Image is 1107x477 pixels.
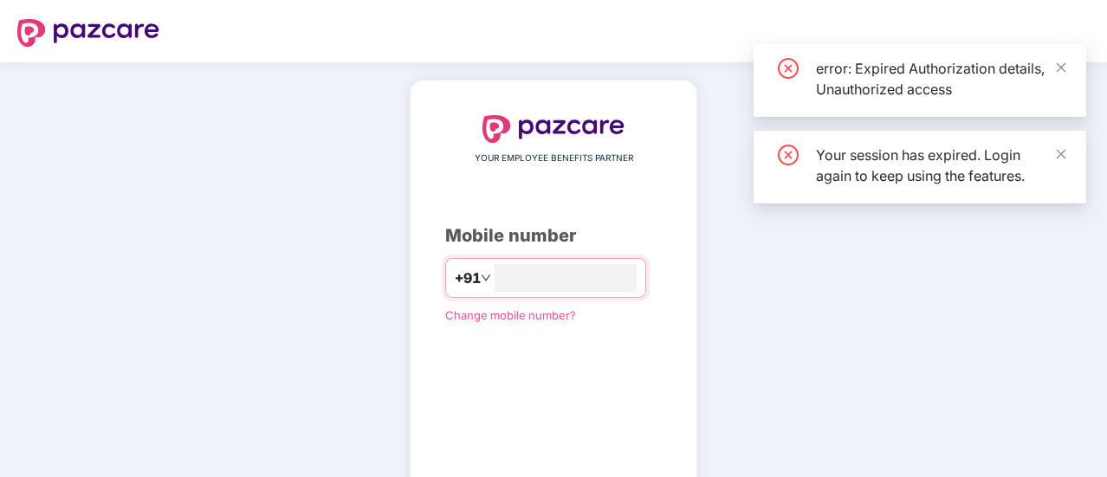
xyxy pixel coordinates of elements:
[816,145,1065,186] div: Your session has expired. Login again to keep using the features.
[455,268,481,289] span: +91
[17,19,159,47] img: logo
[1055,148,1067,160] span: close
[482,115,625,143] img: logo
[445,222,662,249] div: Mobile number
[1055,61,1067,74] span: close
[816,58,1065,100] div: error: Expired Authorization details, Unauthorized access
[481,273,491,283] span: down
[778,58,799,79] span: close-circle
[445,308,576,322] a: Change mobile number?
[475,151,633,165] span: YOUR EMPLOYEE BENEFITS PARTNER
[778,145,799,165] span: close-circle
